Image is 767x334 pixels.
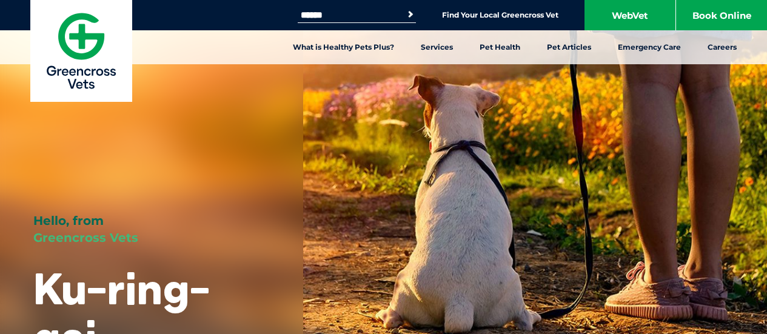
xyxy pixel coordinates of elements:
a: Services [407,30,466,64]
span: Greencross Vets [33,230,138,245]
a: Find Your Local Greencross Vet [442,10,558,20]
button: Search [404,8,417,21]
a: Pet Articles [534,30,605,64]
span: Hello, from [33,213,104,228]
a: Pet Health [466,30,534,64]
a: Emergency Care [605,30,694,64]
a: What is Healthy Pets Plus? [280,30,407,64]
a: Careers [694,30,750,64]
